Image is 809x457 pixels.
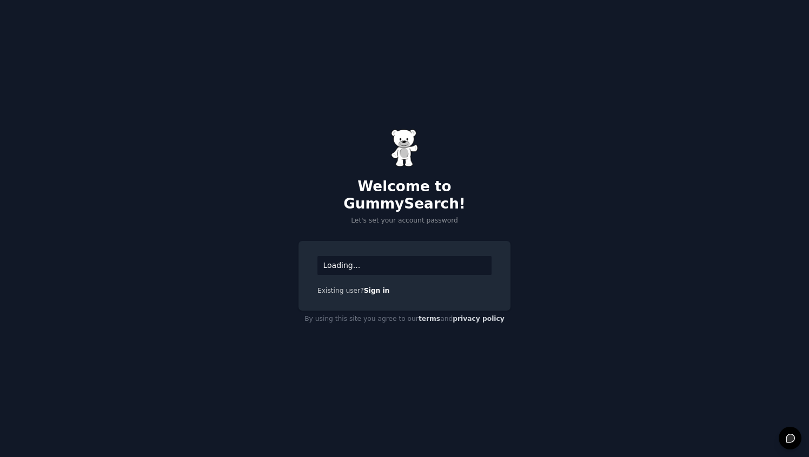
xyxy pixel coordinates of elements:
span: Existing user? [317,287,364,294]
img: Gummy Bear [391,129,418,167]
div: Loading... [317,256,492,275]
a: privacy policy [453,315,505,322]
p: Let's set your account password [299,216,510,226]
a: Sign in [364,287,390,294]
h2: Welcome to GummySearch! [299,178,510,212]
a: terms [419,315,440,322]
div: By using this site you agree to our and [299,311,510,328]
